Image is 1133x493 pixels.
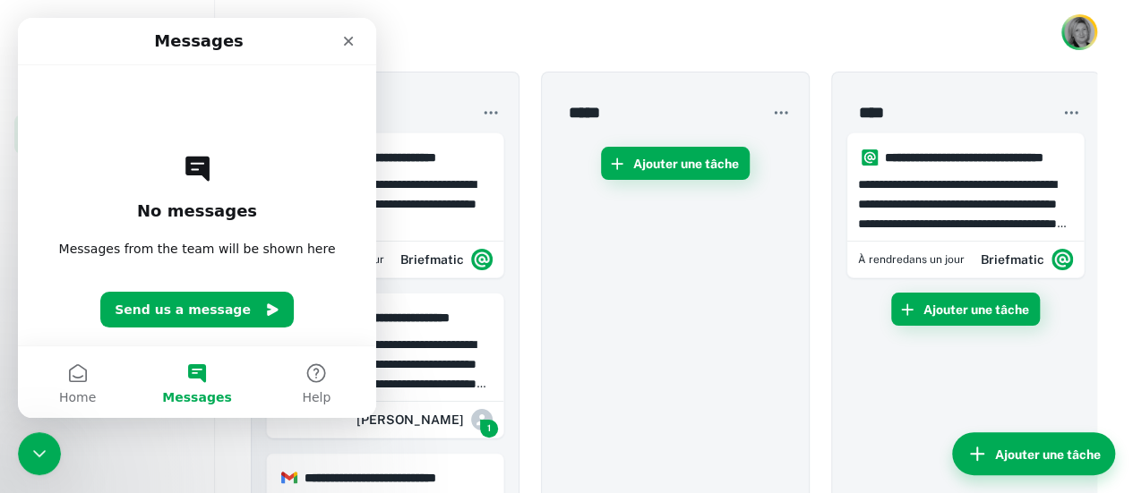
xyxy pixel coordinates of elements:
[1051,249,1073,270] img: system.png
[862,149,878,166] img: https://app.briefmatic.com/assets/integrations/system.png
[14,200,200,240] a: Notes
[239,328,358,400] button: Help
[400,242,493,277] div: Briefmatic
[1064,17,1094,47] img: Séverine BONNET TAUZIN
[858,251,965,268] span: Vendredi 19 septembre
[858,253,903,266] font: À rendre
[1061,14,1097,50] button: Bouton Compte
[981,242,1073,277] div: Briefmatic
[487,422,491,433] font: 1
[284,373,313,386] span: Help
[119,328,238,400] button: Messages
[356,412,464,427] font: [PERSON_NAME]
[601,147,750,180] button: Ajouter une tâche
[400,252,464,267] font: Briefmatic
[633,157,739,171] font: Ajouter une tâche
[18,432,61,475] iframe: Chat en direct par interphone
[471,249,493,270] img: system.png
[356,402,493,438] div: Luana PANTEL-RULI
[891,293,1040,326] button: Ajouter une tâche
[14,72,200,111] a: Liste
[903,253,965,266] font: dans un jour
[144,373,213,386] span: Messages
[981,252,1044,267] font: Briefmatic
[14,243,200,283] a: Relations
[18,18,376,418] iframe: Chat en direct par interphone
[41,373,78,386] span: Home
[923,302,1029,317] font: Ajouter une tâche
[41,222,318,240] span: Messages from the team will be shown here
[995,447,1101,462] font: Ajouter une tâche
[82,274,276,310] button: Send us a message
[952,432,1115,475] button: Ajouter une tâche
[119,183,239,204] h2: No messages
[14,157,200,197] a: Planificateur
[14,115,200,154] a: Conseil
[281,470,297,486] img: https://app.briefmatic.com/assets/integrations/gmail.png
